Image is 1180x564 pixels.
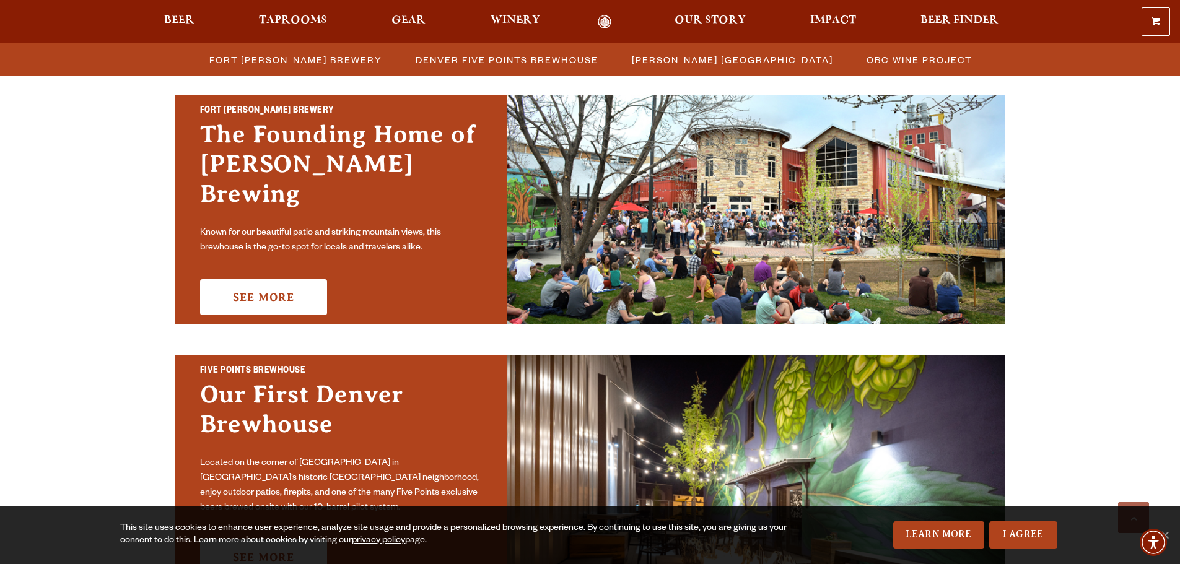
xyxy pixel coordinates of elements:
[582,15,628,29] a: Odell Home
[209,51,382,69] span: Fort [PERSON_NAME] Brewery
[416,51,598,69] span: Denver Five Points Brewhouse
[251,15,335,29] a: Taprooms
[920,15,999,25] span: Beer Finder
[1140,529,1167,556] div: Accessibility Menu
[802,15,864,29] a: Impact
[200,456,483,516] p: Located on the corner of [GEOGRAPHIC_DATA] in [GEOGRAPHIC_DATA]’s historic [GEOGRAPHIC_DATA] neig...
[200,380,483,451] h3: Our First Denver Brewhouse
[632,51,833,69] span: [PERSON_NAME] [GEOGRAPHIC_DATA]
[164,15,194,25] span: Beer
[200,279,327,315] a: See More
[156,15,203,29] a: Beer
[989,521,1057,549] a: I Agree
[624,51,839,69] a: [PERSON_NAME] [GEOGRAPHIC_DATA]
[200,119,483,221] h3: The Founding Home of [PERSON_NAME] Brewing
[810,15,856,25] span: Impact
[675,15,746,25] span: Our Story
[200,226,483,256] p: Known for our beautiful patio and striking mountain views, this brewhouse is the go-to spot for l...
[202,51,388,69] a: Fort [PERSON_NAME] Brewery
[491,15,540,25] span: Winery
[259,15,327,25] span: Taprooms
[666,15,754,29] a: Our Story
[352,536,405,546] a: privacy policy
[383,15,434,29] a: Gear
[391,15,426,25] span: Gear
[893,521,984,549] a: Learn More
[483,15,548,29] a: Winery
[1118,502,1149,533] a: Scroll to top
[859,51,978,69] a: OBC Wine Project
[200,103,483,119] h2: Fort [PERSON_NAME] Brewery
[200,363,483,380] h2: Five Points Brewhouse
[867,51,972,69] span: OBC Wine Project
[507,95,1005,324] img: Fort Collins Brewery & Taproom'
[912,15,1007,29] a: Beer Finder
[408,51,605,69] a: Denver Five Points Brewhouse
[120,523,791,547] div: This site uses cookies to enhance user experience, analyze site usage and provide a personalized ...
